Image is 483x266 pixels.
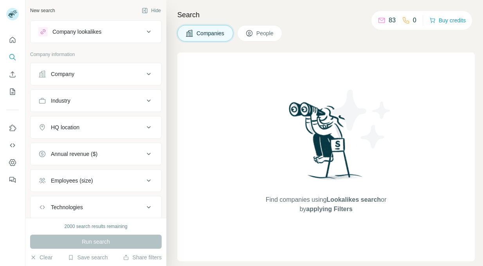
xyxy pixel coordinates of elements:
div: Company lookalikes [52,28,101,36]
button: Clear [30,253,52,261]
div: Technologies [51,203,83,211]
button: HQ location [31,118,161,137]
div: Employees (size) [51,177,93,185]
div: HQ location [51,123,79,131]
button: Annual revenue ($) [31,145,161,163]
button: Company [31,65,161,83]
span: Find companies using or by [263,195,389,214]
span: People [256,29,274,37]
button: Buy credits [429,15,466,26]
img: Surfe Illustration - Stars [326,84,396,154]
img: Surfe Illustration - Woman searching with binoculars [285,100,367,187]
button: Use Surfe on LinkedIn [6,121,19,135]
div: New search [30,7,55,14]
p: Company information [30,51,162,58]
button: Quick start [6,33,19,47]
div: Industry [51,97,70,105]
button: Technologies [31,198,161,217]
p: 0 [413,16,416,25]
p: 83 [389,16,396,25]
button: Save search [68,253,108,261]
span: Lookalikes search [326,196,381,203]
button: Share filters [123,253,162,261]
button: Employees (size) [31,171,161,190]
button: Use Surfe API [6,138,19,152]
button: Search [6,50,19,64]
span: Companies [196,29,225,37]
span: applying Filters [306,206,352,212]
button: Hide [136,5,166,16]
button: My lists [6,85,19,99]
div: Annual revenue ($) [51,150,97,158]
button: Feedback [6,173,19,187]
button: Dashboard [6,156,19,170]
button: Enrich CSV [6,67,19,81]
div: Company [51,70,74,78]
div: 2000 search results remaining [65,223,128,230]
button: Industry [31,91,161,110]
button: Company lookalikes [31,22,161,41]
h4: Search [177,9,474,20]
